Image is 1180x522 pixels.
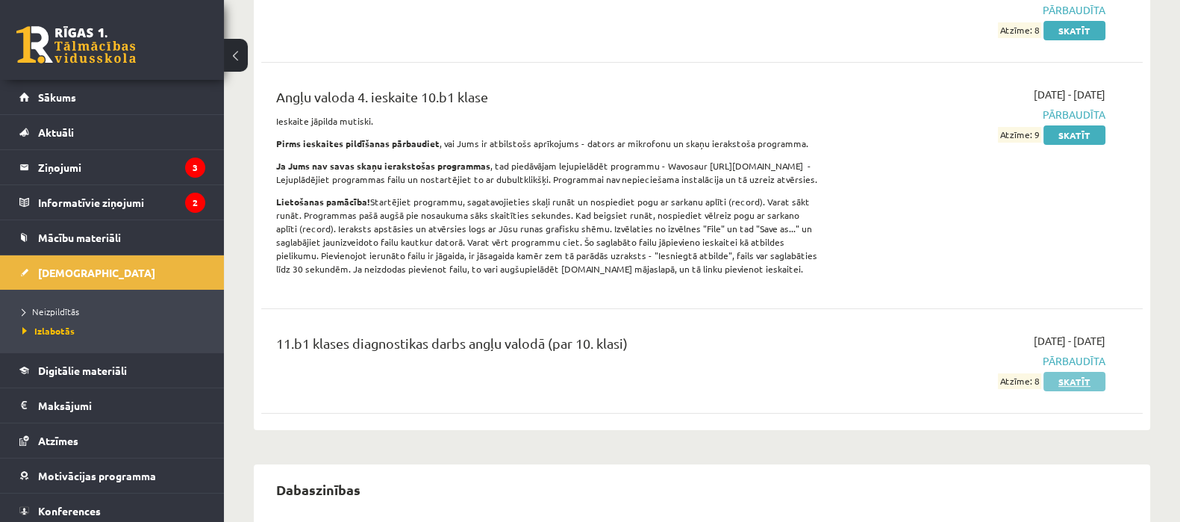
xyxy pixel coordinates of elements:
[276,137,822,150] p: , vai Jums ir atbilstošs aprīkojums - dators ar mikrofonu un skaņu ierakstoša programma.
[998,22,1041,38] span: Atzīme: 8
[22,325,75,337] span: Izlabotās
[19,388,205,423] a: Maksājumi
[19,353,205,388] a: Digitālie materiāli
[276,87,822,114] div: Angļu valoda 4. ieskaite 10.b1 klase
[844,353,1105,369] span: Pārbaudīta
[19,423,205,458] a: Atzīmes
[19,185,205,220] a: Informatīvie ziņojumi2
[19,459,205,493] a: Motivācijas programma
[19,115,205,149] a: Aktuāli
[19,255,205,290] a: [DEMOGRAPHIC_DATA]
[19,150,205,184] a: Ziņojumi3
[19,80,205,114] a: Sākums
[38,185,205,220] legend: Informatīvie ziņojumi
[19,220,205,255] a: Mācību materiāli
[38,125,74,139] span: Aktuāli
[38,364,127,377] span: Digitālie materiāli
[38,434,78,447] span: Atzīmes
[276,114,822,128] p: Ieskaite jāpilda mutiski.
[844,2,1105,18] span: Pārbaudīta
[1043,125,1105,145] a: Skatīt
[1034,333,1105,349] span: [DATE] - [DATE]
[185,158,205,178] i: 3
[38,504,101,518] span: Konferences
[22,305,79,317] span: Neizpildītās
[1043,372,1105,391] a: Skatīt
[276,137,440,149] strong: Pirms ieskaites pildīšanas pārbaudiet
[38,266,155,279] span: [DEMOGRAPHIC_DATA]
[276,195,822,276] p: Startējiet programmu, sagatavojieties skaļi runāt un nospiediet pogu ar sarkanu aplīti (record). ...
[38,231,121,244] span: Mācību materiāli
[276,196,370,208] strong: Lietošanas pamācība!
[38,150,205,184] legend: Ziņojumi
[38,90,76,104] span: Sākums
[38,388,205,423] legend: Maksājumi
[261,472,375,507] h2: Dabaszinības
[998,373,1041,389] span: Atzīme: 8
[1034,87,1105,102] span: [DATE] - [DATE]
[276,333,822,361] div: 11.b1 klases diagnostikas darbs angļu valodā (par 10. klasi)
[16,26,136,63] a: Rīgas 1. Tālmācības vidusskola
[1043,21,1105,40] a: Skatīt
[38,469,156,482] span: Motivācijas programma
[276,159,822,186] p: , tad piedāvājam lejupielādēt programmu - Wavosaur [URL][DOMAIN_NAME] - Lejuplādējiet programmas ...
[276,160,490,172] strong: Ja Jums nav savas skaņu ierakstošas programmas
[22,324,209,338] a: Izlabotās
[844,107,1105,122] span: Pārbaudīta
[22,305,209,318] a: Neizpildītās
[998,127,1041,143] span: Atzīme: 9
[185,193,205,213] i: 2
